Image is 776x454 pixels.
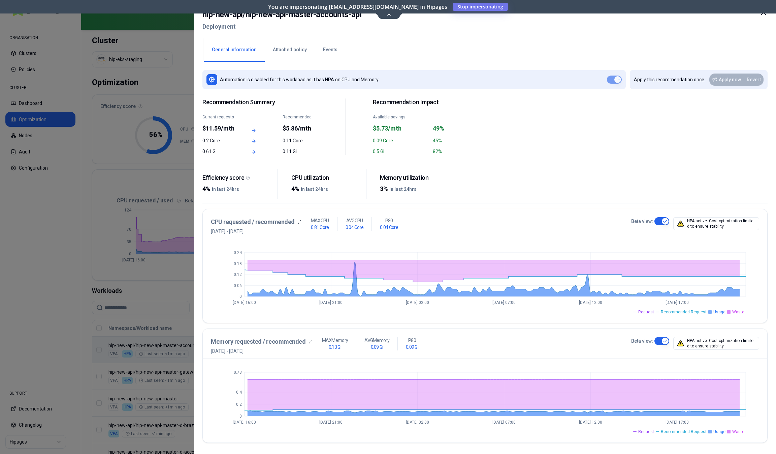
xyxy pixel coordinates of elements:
h1: 0.09 Gi [406,344,418,350]
tspan: 0.06 [234,283,242,288]
h1: 0.81 Core [311,224,329,231]
div: HPA active. Cost optimization limited to ensure stability. [673,217,759,230]
tspan: [DATE] 21:00 [319,420,343,425]
p: Automation is disabled for this workload as it has HPA on CPU and Memory. [220,76,379,83]
span: Request [638,429,654,434]
tspan: [DATE] 16:00 [233,420,256,425]
div: 3% [380,184,450,194]
div: 0.11 Core [283,137,319,144]
tspan: [DATE] 16:00 [233,300,256,305]
button: Events [315,38,346,62]
tspan: [DATE] 07:00 [492,420,516,425]
div: 45% [433,137,489,144]
tspan: [DATE] 17:00 [666,300,689,305]
div: Recommended [283,114,319,120]
tspan: 0.73 [234,370,242,375]
div: 0.11 Gi [283,148,319,155]
div: 4% [202,184,272,194]
p: MAX CPU [311,217,329,224]
p: AVG CPU [346,217,363,224]
button: Attached policy [265,38,315,62]
div: $5.86/mth [283,124,319,133]
h1: 0.13 Gi [329,344,341,350]
tspan: [DATE] 02:00 [406,420,429,425]
tspan: 0.4 [236,390,242,395]
h1: 0.04 Core [380,224,398,231]
h1: 0.04 Core [346,224,364,231]
span: [DATE] - [DATE] [211,228,301,235]
span: Usage [713,429,725,434]
label: Beta view: [631,338,653,344]
div: 0.09 Core [373,137,429,144]
tspan: 0 [239,414,242,419]
tspan: 0.2 [236,402,242,407]
div: 82% [433,148,489,155]
p: AVG Memory [364,337,389,344]
div: Memory utilization [380,174,450,182]
h3: Memory requested / recommended [211,337,306,346]
span: Waste [732,309,744,315]
div: HPA active. Cost optimization limited to ensure stability. [673,337,759,350]
tspan: 0.24 [234,250,242,255]
tspan: 0.18 [234,261,242,266]
span: Waste [732,429,744,434]
tspan: 0.12 [234,272,242,277]
tspan: [DATE] 17:00 [666,420,689,425]
p: P80 [385,217,393,224]
div: Current requests [202,114,238,120]
div: 4% [291,184,361,194]
tspan: [DATE] 02:00 [406,300,429,305]
span: Request [638,309,654,315]
p: MAX Memory [322,337,348,344]
div: 0.5 Gi [373,148,429,155]
div: $11.59/mth [202,124,238,133]
div: $5.73/mth [373,124,429,133]
h2: Deployment [202,21,361,33]
button: General information [204,38,265,62]
h3: CPU requested / recommended [211,217,295,227]
span: Recommended Request [661,309,707,315]
h2: hip-new-api / hip-new-api-master-accounts-api [202,8,361,21]
div: Available savings [373,114,429,120]
span: in last 24hrs [212,187,239,192]
h2: Recommendation Impact [373,98,489,106]
span: [DATE] - [DATE] [211,348,313,354]
div: Efficiency score [202,174,272,182]
label: Beta view: [631,218,653,225]
span: Recommended Request [661,429,707,434]
p: Apply this recommendation once. [634,76,705,83]
span: in last 24hrs [389,187,417,192]
h1: 0.09 Gi [371,344,383,350]
tspan: 0 [239,294,242,299]
p: P80 [408,337,416,344]
tspan: [DATE] 12:00 [579,420,602,425]
tspan: [DATE] 21:00 [319,300,343,305]
span: in last 24hrs [301,187,328,192]
div: 49% [433,124,489,133]
div: 0.61 Gi [202,148,238,155]
div: 0.2 Core [202,137,238,144]
tspan: [DATE] 12:00 [579,300,602,305]
tspan: [DATE] 07:00 [492,300,516,305]
div: CPU utilization [291,174,361,182]
span: Recommendation Summary [202,98,319,106]
span: Usage [713,309,725,315]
